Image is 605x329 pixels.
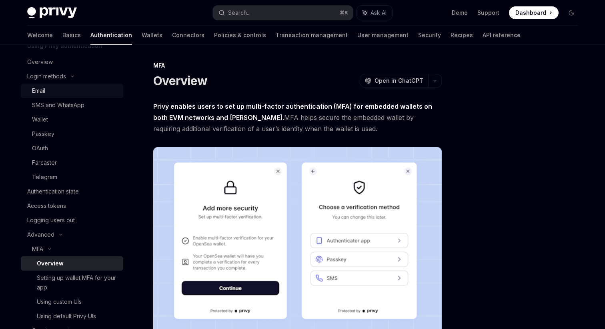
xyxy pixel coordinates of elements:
[214,26,266,45] a: Policies & controls
[21,112,123,127] a: Wallet
[27,57,53,67] div: Overview
[27,72,66,81] div: Login methods
[21,98,123,112] a: SMS and WhatsApp
[340,10,348,16] span: ⌘ K
[27,201,66,211] div: Access tokens
[565,6,578,19] button: Toggle dark mode
[37,273,118,292] div: Setting up wallet MFA for your app
[477,9,499,17] a: Support
[153,74,207,88] h1: Overview
[360,74,428,88] button: Open in ChatGPT
[21,84,123,98] a: Email
[153,102,432,122] strong: Privy enables users to set up multi-factor authentication (MFA) for embedded wallets on both EVM ...
[21,309,123,323] a: Using default Privy UIs
[418,26,441,45] a: Security
[32,144,48,153] div: OAuth
[21,271,123,295] a: Setting up wallet MFA for your app
[21,156,123,170] a: Farcaster
[62,26,81,45] a: Basics
[37,297,82,307] div: Using custom UIs
[32,86,45,96] div: Email
[357,26,409,45] a: User management
[37,259,64,268] div: Overview
[21,199,123,213] a: Access tokens
[32,129,54,139] div: Passkey
[90,26,132,45] a: Authentication
[357,6,392,20] button: Ask AI
[32,100,84,110] div: SMS and WhatsApp
[37,311,96,321] div: Using default Privy UIs
[515,9,546,17] span: Dashboard
[228,8,250,18] div: Search...
[21,256,123,271] a: Overview
[21,184,123,199] a: Authentication state
[21,55,123,69] a: Overview
[452,9,468,17] a: Demo
[32,172,57,182] div: Telegram
[32,158,57,167] div: Farcaster
[27,26,53,45] a: Welcome
[371,9,387,17] span: Ask AI
[21,127,123,141] a: Passkey
[32,244,43,254] div: MFA
[27,187,79,196] div: Authentication state
[27,7,77,18] img: dark logo
[32,115,48,124] div: Wallet
[172,26,204,45] a: Connectors
[276,26,348,45] a: Transaction management
[27,230,54,239] div: Advanced
[483,26,521,45] a: API reference
[21,213,123,227] a: Logging users out
[21,170,123,184] a: Telegram
[213,6,353,20] button: Search...⌘K
[21,141,123,156] a: OAuth
[509,6,559,19] a: Dashboard
[451,26,473,45] a: Recipes
[27,215,75,225] div: Logging users out
[21,295,123,309] a: Using custom UIs
[153,62,442,70] div: MFA
[375,77,423,85] span: Open in ChatGPT
[142,26,162,45] a: Wallets
[153,101,442,134] span: MFA helps secure the embedded wallet by requiring additional verification of a user’s identity wh...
